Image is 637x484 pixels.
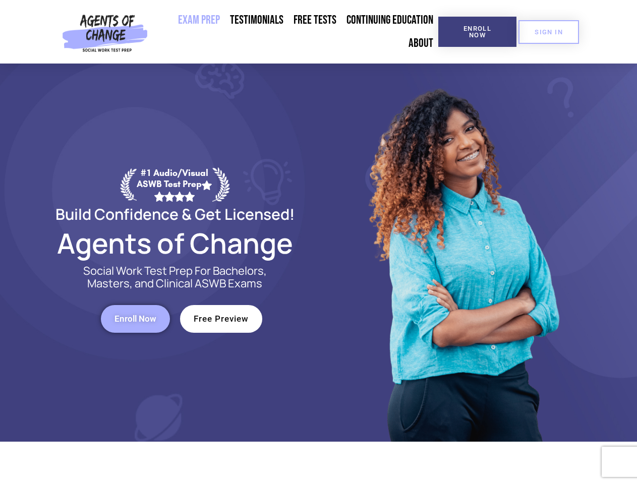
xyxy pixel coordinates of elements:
nav: Menu [152,9,438,55]
h2: Build Confidence & Get Licensed! [31,207,319,221]
a: Enroll Now [101,305,170,333]
h2: Agents of Change [31,231,319,255]
a: Testimonials [225,9,288,32]
a: Free Preview [180,305,262,333]
a: Exam Prep [173,9,225,32]
span: SIGN IN [535,29,563,35]
img: Website Image 1 (1) [362,64,563,442]
div: #1 Audio/Visual ASWB Test Prep [137,167,212,201]
a: Free Tests [288,9,341,32]
span: Enroll Now [114,315,156,323]
a: Enroll Now [438,17,516,47]
span: Enroll Now [454,25,500,38]
a: SIGN IN [518,20,579,44]
p: Social Work Test Prep For Bachelors, Masters, and Clinical ASWB Exams [72,265,278,290]
a: About [403,32,438,55]
span: Free Preview [194,315,249,323]
a: Continuing Education [341,9,438,32]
